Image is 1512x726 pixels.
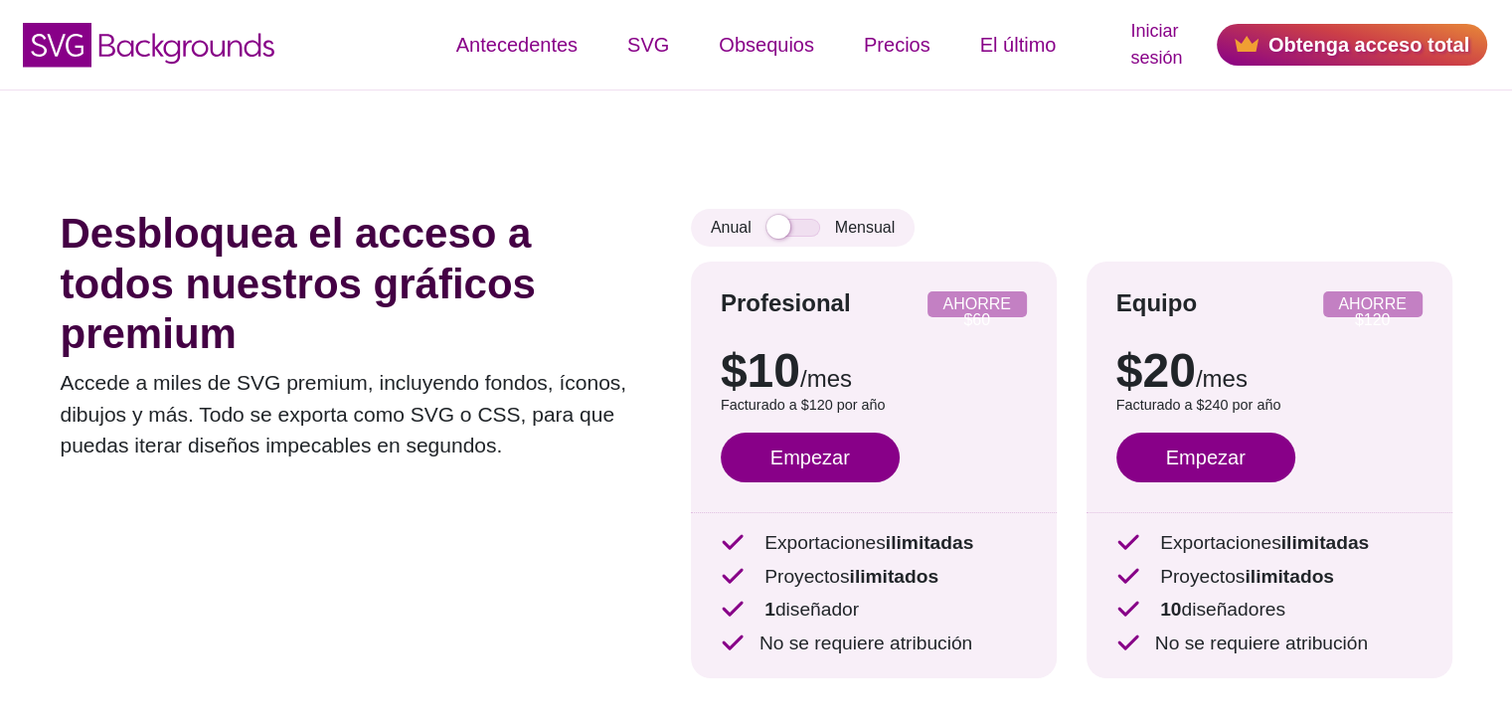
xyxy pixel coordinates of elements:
[1116,397,1281,413] font: Facturado a $240 por año
[759,633,972,653] font: No se requiere atribución
[721,289,851,316] font: Profesional
[770,447,850,468] font: Empezar
[849,566,938,587] font: ilimitados
[864,34,930,56] font: Precios
[602,15,694,75] a: SVG
[1116,289,1197,316] font: Equipo
[1116,344,1196,397] font: $20
[800,365,852,392] font: /mes
[627,34,669,56] font: SVG
[1281,532,1370,553] font: ilimitadas
[719,34,814,56] font: Obsequios
[431,15,602,75] a: Antecedentes
[721,433,900,482] a: Empezar
[61,371,627,456] font: Accede a miles de SVG premium, incluyendo fondos, íconos, dibujos y más. Todo se exporta como SVG...
[775,599,859,620] font: diseñador
[721,344,800,397] font: $10
[1166,447,1246,468] font: Empezar
[1196,365,1248,392] font: /mes
[1338,295,1406,328] font: AHORRE $120
[839,15,955,75] a: Precios
[1217,24,1487,66] a: Obtenga acceso total
[955,15,1082,75] a: El último
[1245,566,1334,587] font: ilimitados
[1268,34,1469,56] font: Obtenga acceso total
[764,532,886,553] font: Exportaciones
[711,219,752,236] font: Anual
[1160,599,1181,620] font: 10
[1160,532,1281,553] font: Exportaciones
[456,34,578,56] font: Antecedentes
[942,295,1010,328] font: AHORRE $60
[61,210,536,357] font: Desbloquea el acceso a todos nuestros gráficos premium
[1155,633,1368,653] font: No se requiere atribución
[1130,21,1182,68] font: Iniciar sesión
[721,397,886,413] font: Facturado a $120 por año
[764,566,849,587] font: Proyectos
[1130,18,1201,72] a: Iniciar sesión
[1181,599,1285,620] font: diseñadores
[980,34,1057,56] font: El último
[694,15,839,75] a: Obsequios
[835,219,895,236] font: Mensual
[1160,566,1245,587] font: Proyectos
[886,532,974,553] font: ilimitadas
[1116,433,1295,482] a: Empezar
[764,599,775,620] font: 1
